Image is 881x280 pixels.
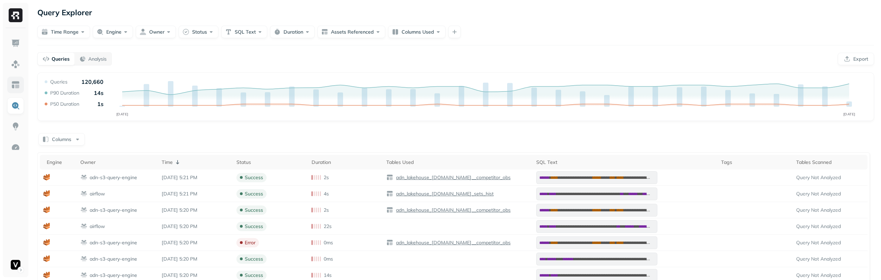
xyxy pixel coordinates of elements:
[80,239,88,246] img: workgroup
[11,80,20,89] img: Asset Explorer
[116,112,128,116] tspan: [DATE]
[80,190,88,197] img: workgroup
[11,143,20,152] img: Optimization
[90,174,137,181] p: adn-s3-query-engine
[37,6,92,19] p: Query Explorer
[47,159,73,166] div: Engine
[11,122,20,131] img: Insights
[93,26,133,38] button: Engine
[395,207,511,213] p: adn_lakehouse_[DOMAIN_NAME]__competitor_obs
[90,239,137,246] p: adn-s3-query-engine
[11,60,20,69] img: Assets
[721,159,789,166] div: Tags
[324,207,329,213] p: 2s
[796,207,864,213] p: Query Not Analyzed
[395,174,511,181] p: adn_lakehouse_[DOMAIN_NAME]__competitor_obs
[245,191,263,197] p: success
[221,26,267,38] button: SQL Text
[236,159,304,166] div: Status
[324,239,333,246] p: 0ms
[9,8,23,22] img: Ryft
[796,223,864,230] p: Query Not Analyzed
[245,256,263,262] p: success
[162,239,230,246] p: Aug 27, 2025 5:20 PM
[312,159,379,166] div: Duration
[162,272,230,279] p: Aug 27, 2025 5:20 PM
[81,78,104,85] p: 120,660
[50,90,79,96] p: P90 Duration
[88,56,107,62] p: Analysis
[38,133,85,146] button: Columns
[162,256,230,262] p: Aug 27, 2025 5:20 PM
[52,56,70,62] p: Queries
[386,174,393,181] img: table
[386,239,393,246] img: table
[395,191,494,197] p: adn_lakehouse_[DOMAIN_NAME]_sets_hist
[393,174,511,181] a: adn_lakehouse_[DOMAIN_NAME]__competitor_obs
[97,100,104,107] p: 1s
[796,272,864,279] p: Query Not Analyzed
[386,190,393,197] img: table
[393,239,511,246] a: adn_lakehouse_[DOMAIN_NAME]__competitor_obs
[162,191,230,197] p: Aug 27, 2025 5:21 PM
[90,191,105,197] p: airflow
[80,174,88,181] img: workgroup
[162,158,230,166] div: Time
[843,112,855,116] tspan: [DATE]
[80,223,88,230] img: workgroup
[90,207,137,213] p: adn-s3-query-engine
[90,272,137,279] p: adn-s3-query-engine
[324,256,333,262] p: 0ms
[162,223,230,230] p: Aug 27, 2025 5:20 PM
[245,272,263,279] p: success
[179,26,218,38] button: Status
[536,159,714,166] div: SQL Text
[80,255,88,262] img: workgroup
[796,159,864,166] div: Tables Scanned
[317,26,385,38] button: Assets Referenced
[388,26,446,38] button: Columns Used
[245,174,263,181] p: success
[245,223,263,230] p: success
[245,239,255,246] p: error
[37,26,90,38] button: Time Range
[796,256,864,262] p: Query Not Analyzed
[838,53,874,65] button: Export
[90,256,137,262] p: adn-s3-query-engine
[245,207,263,213] p: success
[796,191,864,197] p: Query Not Analyzed
[80,207,88,213] img: workgroup
[393,191,494,197] a: adn_lakehouse_[DOMAIN_NAME]_sets_hist
[94,89,104,96] p: 14s
[50,79,68,85] p: Queries
[796,239,864,246] p: Query Not Analyzed
[393,207,511,213] a: adn_lakehouse_[DOMAIN_NAME]__competitor_obs
[324,223,332,230] p: 22s
[11,39,20,48] img: Dashboard
[324,191,329,197] p: 4s
[386,159,529,166] div: Tables Used
[11,260,20,270] img: Voodoo
[270,26,315,38] button: Duration
[324,272,332,279] p: 14s
[50,101,79,107] p: P50 Duration
[80,272,88,279] img: workgroup
[796,174,864,181] p: Query Not Analyzed
[136,26,176,38] button: Owner
[80,159,155,166] div: Owner
[386,207,393,213] img: table
[162,174,230,181] p: Aug 27, 2025 5:21 PM
[324,174,329,181] p: 2s
[395,239,511,246] p: adn_lakehouse_[DOMAIN_NAME]__competitor_obs
[162,207,230,213] p: Aug 27, 2025 5:20 PM
[11,101,20,110] img: Query Explorer
[90,223,105,230] p: airflow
